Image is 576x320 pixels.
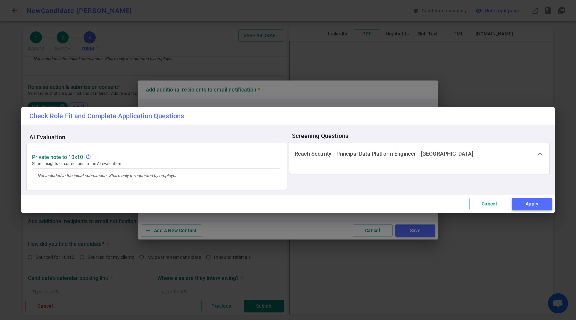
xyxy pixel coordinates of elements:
[292,133,552,139] span: Screening Questions
[86,154,94,160] div: Not included in the initial submission. Share only if requested by employer
[29,134,289,141] span: AI Evaluation
[289,143,549,165] div: Reach Security - Principal Data Platform Engineer - [GEOGRAPHIC_DATA]
[469,198,509,210] button: Cancel
[32,160,281,167] span: Share insights or corrections to the AI evaluation
[32,154,83,160] strong: Private Note to 10x10
[536,150,544,158] span: expand_more
[86,154,91,159] span: help_outline
[295,151,473,157] p: Reach Security - Principal Data Platform Engineer - [GEOGRAPHIC_DATA]
[21,107,555,125] h2: Check Role Fit and Complete Application Questions
[512,198,552,210] button: Apply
